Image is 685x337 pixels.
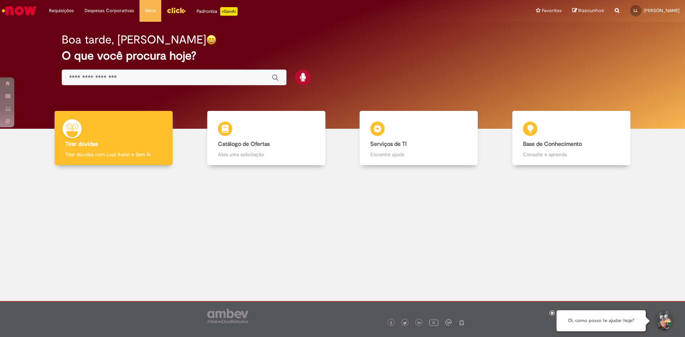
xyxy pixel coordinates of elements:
img: logo_footer_ambev_rotulo_gray.png [207,309,248,323]
span: Favoritos [542,7,562,14]
img: click_logo_yellow_360x200.png [167,5,186,16]
p: +GenAi [220,7,238,16]
h2: Boa tarde, [PERSON_NAME] [62,34,206,46]
b: Tirar dúvidas [65,141,98,148]
h2: O que você procura hoje? [62,50,624,62]
span: [PERSON_NAME] [644,7,680,14]
img: logo_footer_youtube.png [429,318,438,327]
img: logo_footer_naosei.png [458,319,465,326]
img: happy-face.png [206,35,217,45]
span: Requisições [49,7,74,14]
span: LL [634,8,638,13]
a: Tirar dúvidas Tirar dúvidas com Lupi Assist e Gen Ai [37,111,190,165]
img: ServiceNow [1,4,37,18]
span: Despesas Corporativas [85,7,134,14]
p: Abra uma solicitação [218,151,315,158]
p: Consulte e aprenda [523,151,620,158]
div: Padroniza [197,7,238,16]
span: More [145,7,156,14]
b: Catálogo de Ofertas [218,141,270,148]
img: logo_footer_twitter.png [403,321,407,325]
a: Catálogo de Ofertas Abra uma solicitação [190,111,343,165]
a: Serviços de TI Encontre ajuda [342,111,495,165]
img: logo_footer_linkedin.png [417,321,421,325]
a: Rascunhos [572,7,604,14]
b: Serviços de TI [370,141,407,148]
span: Rascunhos [578,7,604,14]
p: Encontre ajuda [370,151,467,158]
a: Base de Conhecimento Consulte e aprenda [495,111,648,165]
img: logo_footer_facebook.png [389,321,393,325]
div: Oi, como posso te ajudar hoje? [557,310,646,331]
button: Iniciar Conversa de Suporte [653,310,674,332]
img: logo_footer_workplace.png [445,319,452,326]
b: Base de Conhecimento [523,141,582,148]
p: Tirar dúvidas com Lupi Assist e Gen Ai [65,151,162,158]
